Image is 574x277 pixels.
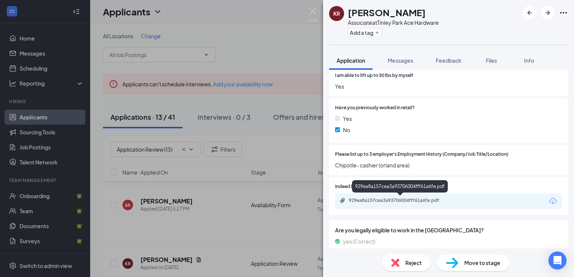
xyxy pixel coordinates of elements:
[348,19,439,26] div: Associate at Tinley Park Ace Hardware
[349,197,454,203] div: 929ea8a157cea3a93706004fff61a6fe.pdf
[559,8,568,17] svg: Ellipses
[464,259,500,267] span: Move to stage
[343,248,349,257] span: no
[375,30,379,35] svg: Plus
[335,151,508,158] span: Please list up to 3 employer's Employment History (Company/Job Title/Location)
[405,259,422,267] span: Reject
[524,57,534,64] span: Info
[541,6,554,20] button: ArrowRight
[333,10,340,17] div: KR
[548,251,566,269] div: Open Intercom Messenger
[486,57,497,64] span: Files
[525,8,534,17] svg: ArrowLeftNew
[348,29,381,36] button: PlusAdd a tag
[388,57,413,64] span: Messages
[523,6,536,20] button: ArrowLeftNew
[337,57,365,64] span: Application
[335,72,413,79] span: I am able to lift up to 50 lbs by myself
[335,226,562,234] span: Are you legally eligible to work in the [GEOGRAPHIC_DATA]?
[436,57,461,64] span: Feedback
[343,237,375,245] span: yes (Correct)
[343,114,352,123] span: Yes
[340,197,346,203] svg: Paperclip
[335,104,415,111] span: Have you previously worked in retail?
[348,6,426,19] h1: [PERSON_NAME]
[543,8,552,17] svg: ArrowRight
[352,180,448,193] div: 929ea8a157cea3a93706004fff61a6fe.pdf
[548,197,557,206] svg: Download
[343,126,350,134] span: No
[340,197,461,205] a: Paperclip929ea8a157cea3a93706004fff61a6fe.pdf
[335,161,562,169] span: Chipotle- cashier (orland area)
[335,82,562,90] span: Yes
[335,183,368,190] span: Indeed Resume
